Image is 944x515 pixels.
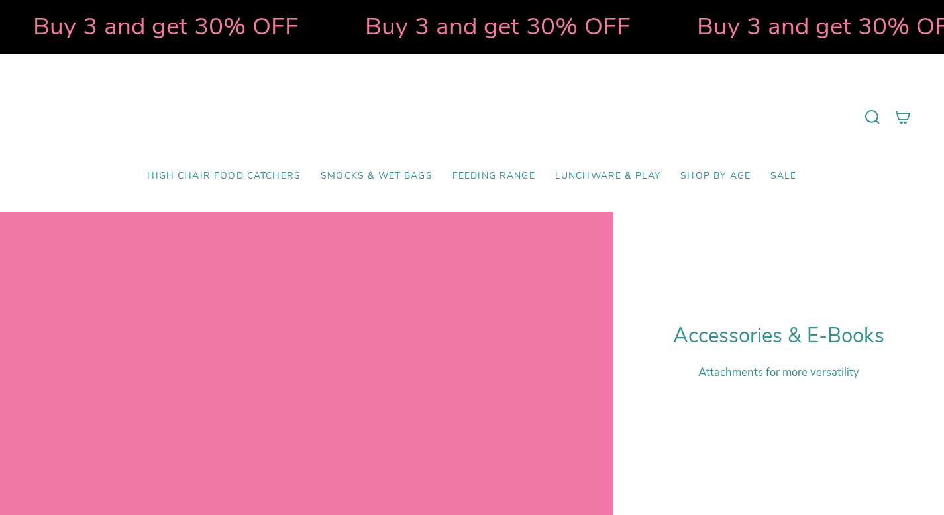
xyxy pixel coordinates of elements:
a: Shop by Age [670,161,760,192]
a: High Chair Food Catchers [137,161,311,192]
strong: Buy 3 and get 30% OFF [364,10,629,43]
a: Lunchware & Play [545,161,670,192]
p: Attachments for more versatility [673,365,884,380]
a: Smocks & Wet Bags [311,161,443,192]
span: SALE [770,171,797,182]
span: Smocks & Wet Bags [321,171,433,182]
h1: Accessories & E-Books [673,324,884,348]
span: Shop by Age [680,171,751,182]
a: Feeding Range [443,161,545,192]
strong: Buy 3 and get 30% OFF [32,10,297,43]
span: High Chair Food Catchers [147,171,301,182]
a: SALE [760,161,807,192]
a: Mumma’s Little Helpers [358,73,586,161]
span: Lunchware & Play [555,171,660,182]
span: Feeding Range [452,171,535,182]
